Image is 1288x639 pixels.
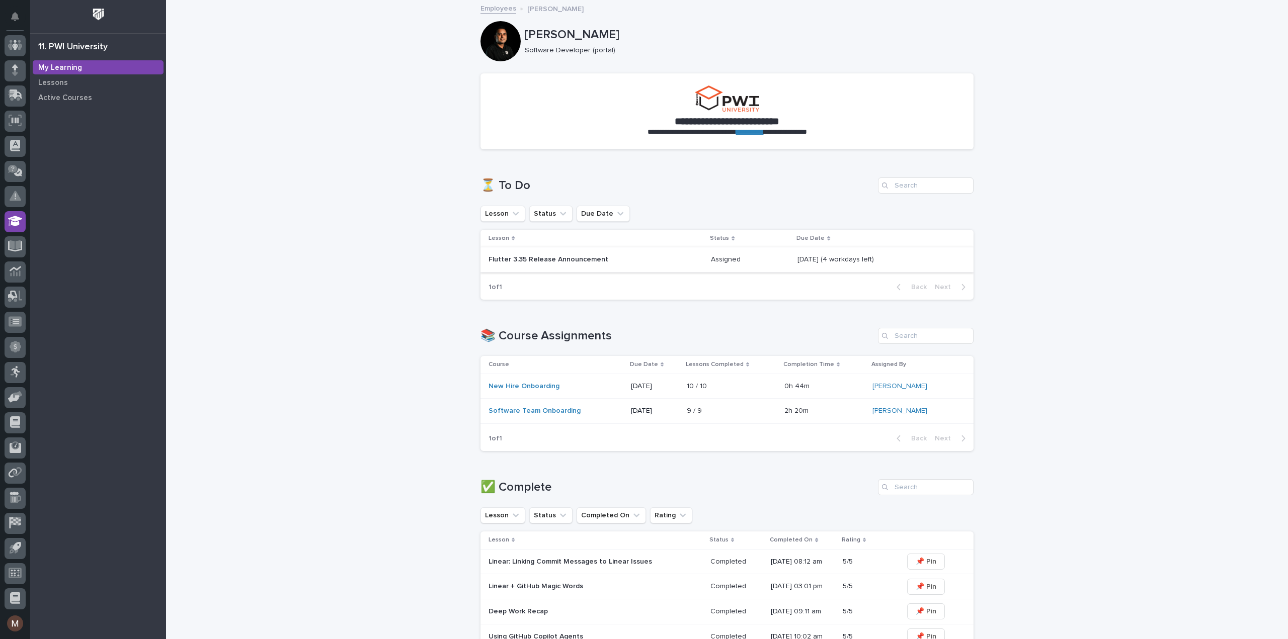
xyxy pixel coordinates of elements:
button: Due Date [577,206,630,222]
p: 5/5 [843,556,855,566]
button: users-avatar [5,613,26,634]
button: Back [889,283,931,292]
tr: Linear: Linking Commit Messages to Linear IssuesCompletedCompleted [DATE] 08:12 am5/55/5 📌 Pin [480,549,974,574]
p: 1 of 1 [480,275,510,300]
p: Assigned By [871,359,906,370]
tr: Flutter 3.35 Release AnnouncementAssignedAssigned [DATE] (4 workdays left)[DATE] (4 workdays left) [480,247,974,272]
input: Search [878,177,974,194]
p: Assigned [711,253,743,264]
a: Active Courses [30,90,166,105]
p: Lesson [489,233,509,244]
p: Completed [710,580,748,591]
p: [DATE] [631,382,679,391]
span: 📌 Pin [916,557,936,567]
p: [DATE] 03:01 pm [771,582,835,591]
p: Active Courses [38,94,92,103]
button: Status [529,206,573,222]
p: 9 / 9 [687,405,704,415]
a: New Hire Onboarding [489,382,559,391]
button: Status [529,507,573,523]
h1: ✅ Complete [480,480,874,495]
input: Search [878,328,974,344]
button: Next [931,283,974,292]
tr: Software Team Onboarding [DATE]9 / 99 / 9 2h 20m2h 20m [PERSON_NAME] [480,399,974,424]
p: Completion Time [783,359,834,370]
span: 📌 Pin [916,582,936,592]
p: Flutter 3.35 Release Announcement [489,255,665,264]
span: 📌 Pin [916,606,936,616]
p: [PERSON_NAME] [525,28,970,42]
p: 5/5 [843,605,855,616]
button: Lesson [480,206,525,222]
p: Due Date [796,233,825,244]
p: 0h 44m [784,380,812,391]
a: [PERSON_NAME] [872,407,927,415]
p: Rating [842,534,860,545]
tr: New Hire Onboarding [DATE]10 / 1010 / 10 0h 44m0h 44m [PERSON_NAME] [480,374,974,399]
p: Course [489,359,509,370]
p: Lessons Completed [686,359,744,370]
img: pwi-university-small.png [695,85,759,112]
a: Lessons [30,75,166,90]
p: Status [710,233,729,244]
p: 5/5 [843,580,855,591]
h1: 📚 Course Assignments [480,329,874,343]
button: Notifications [5,6,26,27]
span: Next [935,284,957,291]
button: 📌 Pin [907,554,945,570]
a: Employees [480,2,516,14]
p: Software Developer (portal) [525,46,965,55]
p: [DATE] (4 workdays left) [797,253,876,264]
p: Status [709,534,729,545]
tr: Deep Work RecapCompletedCompleted [DATE] 09:11 am5/55/5 📌 Pin [480,599,974,624]
p: Lesson [489,534,509,545]
p: Due Date [630,359,658,370]
input: Search [878,479,974,495]
div: Notifications [13,12,26,28]
p: [DATE] 08:12 am [771,558,835,566]
p: Completed [710,556,748,566]
p: 10 / 10 [687,380,709,391]
a: My Learning [30,60,166,75]
button: 📌 Pin [907,579,945,595]
p: [DATE] [631,407,679,415]
button: Back [889,434,931,443]
button: Completed On [577,507,646,523]
span: Back [905,284,927,291]
a: Software Team Onboarding [489,407,581,415]
p: Completed [710,605,748,616]
p: Linear: Linking Commit Messages to Linear Issues [489,558,665,566]
button: Rating [650,507,692,523]
p: Completed On [770,534,813,545]
p: Lessons [38,78,68,87]
img: Workspace Logo [89,5,108,24]
p: 2h 20m [784,405,811,415]
p: Linear + GitHub Magic Words [489,582,665,591]
tr: Linear + GitHub Magic WordsCompletedCompleted [DATE] 03:01 pm5/55/5 📌 Pin [480,574,974,599]
h1: ⏳ To Do [480,178,874,193]
p: [PERSON_NAME] [527,3,584,14]
p: [DATE] 09:11 am [771,607,835,616]
a: [PERSON_NAME] [872,382,927,391]
p: 1 of 1 [480,426,510,451]
p: My Learning [38,63,82,72]
span: Next [935,435,957,442]
p: Deep Work Recap [489,607,665,616]
button: 📌 Pin [907,603,945,619]
button: Next [931,434,974,443]
span: Back [905,435,927,442]
div: 11. PWI University [38,42,108,53]
button: Lesson [480,507,525,523]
